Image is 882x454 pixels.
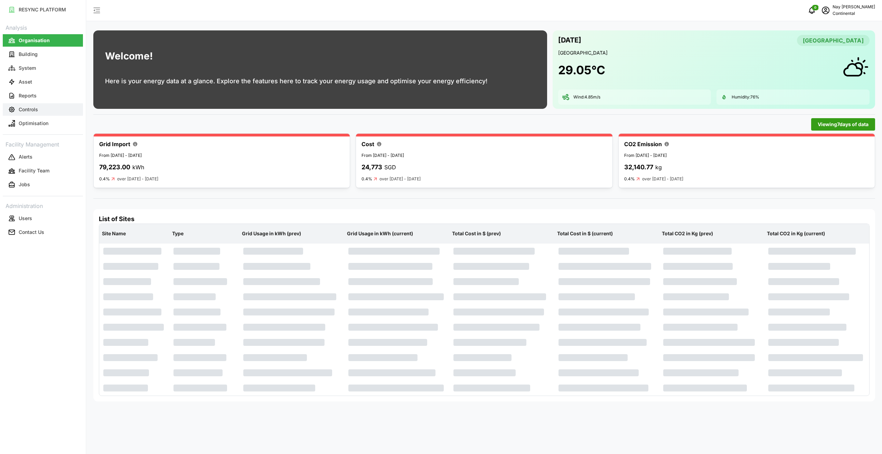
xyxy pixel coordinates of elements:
p: Building [19,51,38,58]
button: Optimisation [3,117,83,130]
h1: Welcome! [105,49,153,64]
p: Grid Usage in kWh (current) [346,225,448,243]
a: Reports [3,89,83,103]
p: kg [655,163,662,172]
button: Organisation [3,34,83,47]
button: Viewing7days of data [811,118,875,131]
p: over [DATE] - [DATE] [117,176,158,182]
button: Alerts [3,151,83,163]
button: Users [3,212,83,225]
a: Optimisation [3,116,83,130]
p: From [DATE] - [DATE] [624,152,869,159]
p: Facility Team [19,167,49,174]
p: Reports [19,92,37,99]
p: Continental [833,10,875,17]
p: From [DATE] - [DATE] [99,152,344,159]
p: Wind: 4.85 m/s [573,94,600,100]
p: Humidity: 76 % [732,94,759,100]
p: RESYNC PLATFORM [19,6,66,13]
a: RESYNC PLATFORM [3,3,83,17]
p: SGD [384,163,396,172]
p: Grid Import [99,140,130,149]
p: Optimisation [19,120,48,127]
a: Jobs [3,178,83,192]
p: 0.4% [624,176,635,182]
a: Contact Us [3,225,83,239]
p: Contact Us [19,229,44,236]
button: Reports [3,89,83,102]
h4: List of Sites [99,215,870,224]
p: Controls [19,106,38,113]
a: Users [3,211,83,225]
button: Jobs [3,179,83,191]
p: Here is your energy data at a glance. Explore the features here to track your energy usage and op... [105,76,487,86]
p: 24,773 [362,162,382,172]
p: Site Name [101,225,168,243]
button: Asset [3,76,83,88]
p: kWh [132,163,144,172]
button: Building [3,48,83,60]
button: RESYNC PLATFORM [3,3,83,16]
p: Nay [PERSON_NAME] [833,4,875,10]
span: 0 [814,5,816,10]
a: Building [3,47,83,61]
p: Analysis [3,22,83,32]
span: [GEOGRAPHIC_DATA] [803,35,864,46]
p: System [19,65,36,72]
p: Users [19,215,32,222]
span: Viewing 7 days of data [818,119,869,130]
p: Alerts [19,153,32,160]
p: 79,223.00 [99,162,130,172]
p: over [DATE] - [DATE] [379,176,421,182]
a: System [3,61,83,75]
p: Organisation [19,37,50,44]
p: CO2 Emission [624,140,662,149]
p: 32,140.77 [624,162,653,172]
h1: 29.05 °C [558,63,605,78]
p: Cost [362,140,374,149]
p: Jobs [19,181,30,188]
p: [DATE] [558,35,581,46]
p: Facility Management [3,139,83,149]
p: Type [171,225,238,243]
p: 0.4% [362,176,372,182]
button: schedule [819,3,833,17]
p: Grid Usage in kWh (prev) [241,225,343,243]
p: Total Cost in $ (prev) [451,225,553,243]
button: System [3,62,83,74]
p: Asset [19,78,32,85]
p: 0.4% [99,176,110,182]
button: Controls [3,103,83,116]
a: Asset [3,75,83,89]
p: Total CO2 in Kg (current) [766,225,868,243]
a: Alerts [3,150,83,164]
p: Total Cost in $ (current) [556,225,658,243]
button: Facility Team [3,165,83,177]
a: Facility Team [3,164,83,178]
p: Total CO2 in Kg (prev) [660,225,763,243]
button: Contact Us [3,226,83,238]
p: [GEOGRAPHIC_DATA] [558,49,870,56]
p: From [DATE] - [DATE] [362,152,607,159]
p: Administration [3,200,83,210]
p: over [DATE] - [DATE] [642,176,683,182]
button: notifications [805,3,819,17]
